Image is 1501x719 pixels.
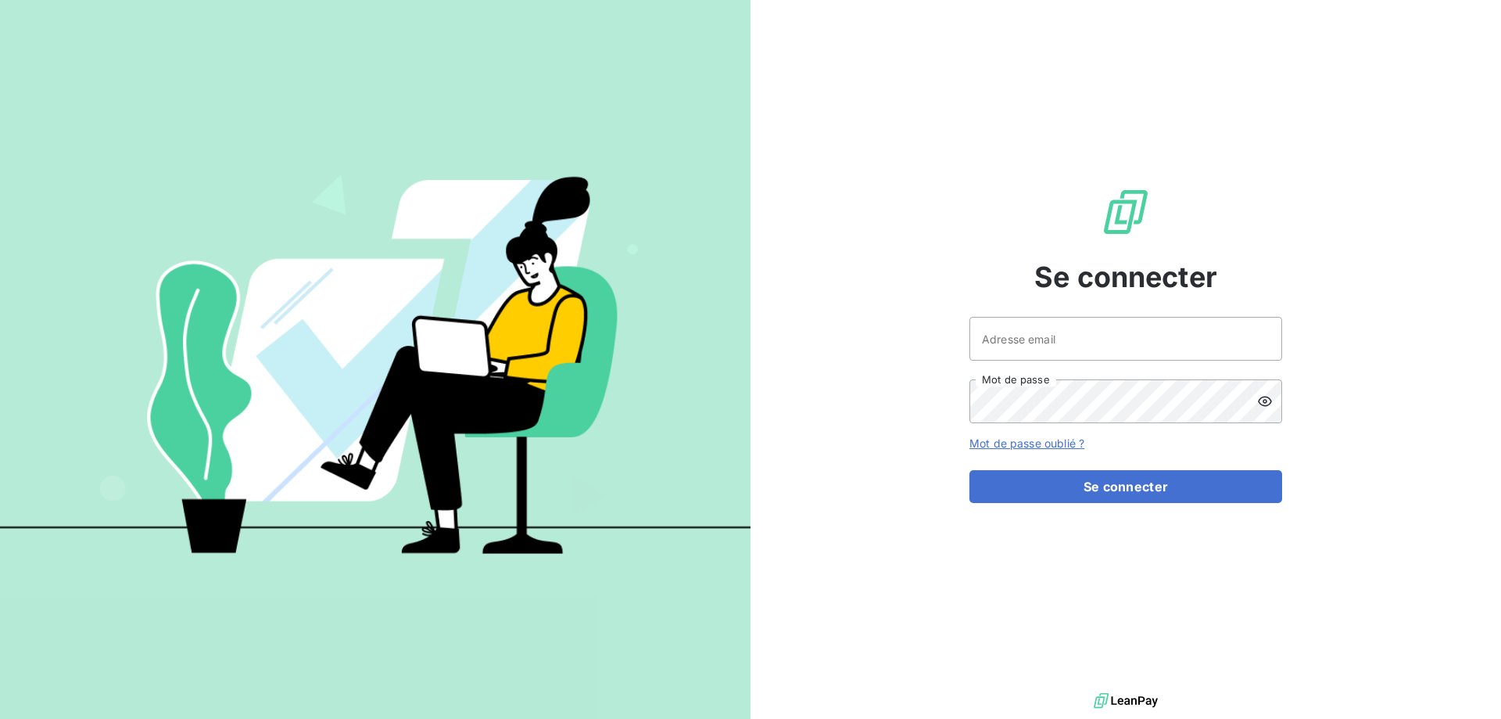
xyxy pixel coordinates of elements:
[969,437,1084,450] a: Mot de passe oublié ?
[1094,689,1158,713] img: logo
[1034,256,1217,298] span: Se connecter
[969,317,1282,361] input: placeholder
[1101,187,1151,237] img: Logo LeanPay
[969,470,1282,503] button: Se connecter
